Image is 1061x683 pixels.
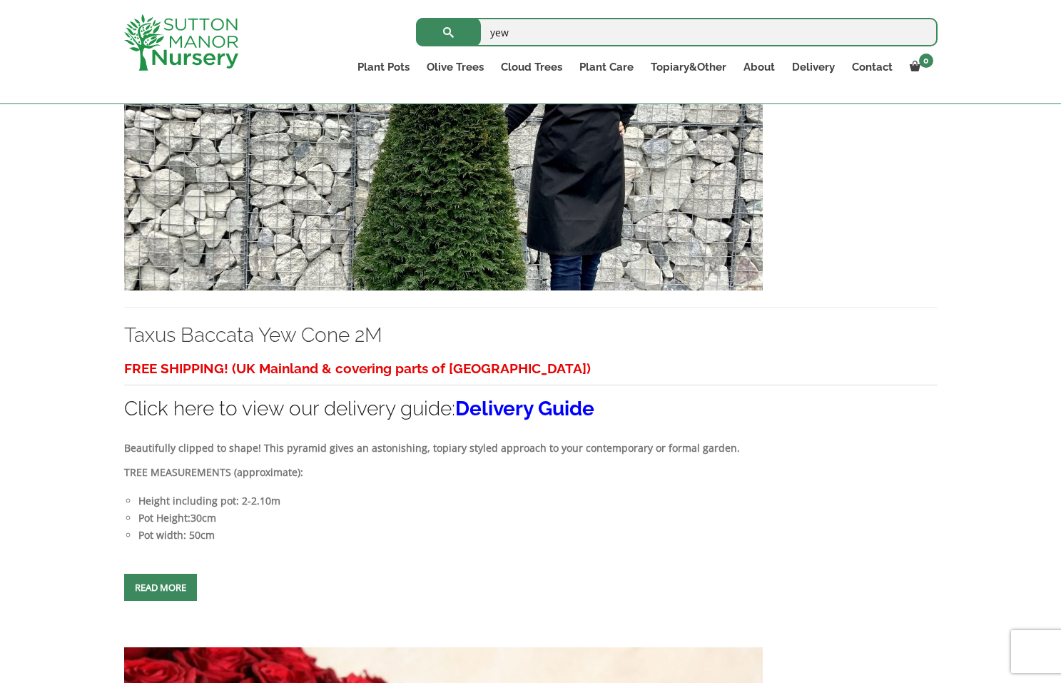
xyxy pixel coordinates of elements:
h3: Click here to view our delivery guide: [124,395,938,422]
a: Topiary&Other [642,57,735,77]
a: Contact [843,57,901,77]
a: Plant Pots [349,57,418,77]
strong: Pot Height:30cm [138,511,216,525]
a: Plant Care [571,57,642,77]
a: Delivery [783,57,843,77]
a: About [735,57,783,77]
a: Taxus Baccata Yew Cone 2M [124,129,763,143]
strong: Beautifully clipped to shape! This pyramid gives an astonishing, topiary styled approach to your ... [124,441,740,455]
a: 0 [901,57,938,77]
a: Read more [124,574,197,601]
strong: Height including pot: 2-2.10m [138,494,280,507]
input: Search... [416,18,938,46]
span: 0 [919,54,933,68]
strong: TREE MEASUREMENTS (approximate): [124,465,303,479]
a: Cloud Trees [492,57,571,77]
h3: FREE SHIPPING! (UK Mainland & covering parts of [GEOGRAPHIC_DATA]) [124,355,938,382]
a: Olive Trees [418,57,492,77]
strong: Pot width: 50cm [138,528,215,542]
a: Delivery Guide [455,397,594,420]
a: Taxus Baccata Yew Cone 2M [124,323,382,347]
img: logo [124,14,238,71]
